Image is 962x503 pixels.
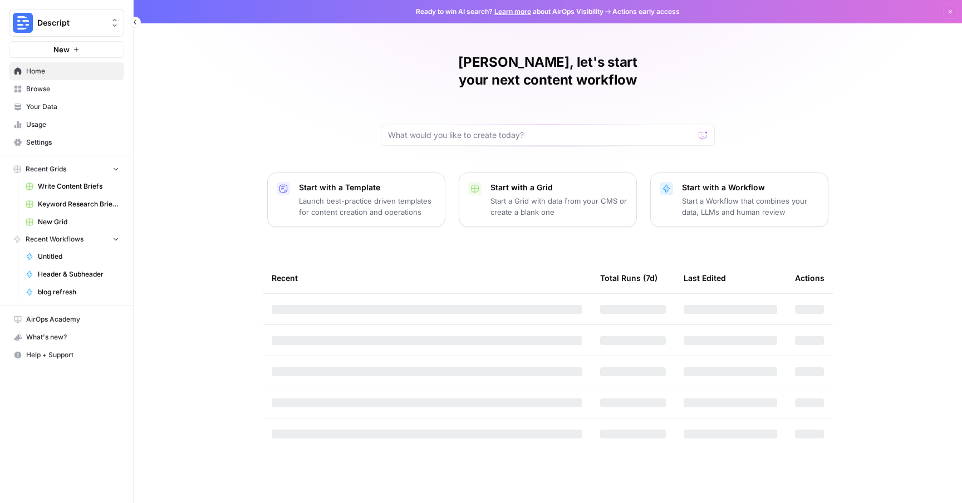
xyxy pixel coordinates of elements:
span: Settings [26,137,119,147]
a: Keyword Research Brief - KW Input [21,195,124,213]
span: Header & Subheader [38,269,119,279]
button: Start with a GridStart a Grid with data from your CMS or create a blank one [459,172,637,227]
a: Header & Subheader [21,265,124,283]
p: Launch best-practice driven templates for content creation and operations [299,195,436,218]
span: AirOps Academy [26,314,119,324]
span: Keyword Research Brief - KW Input [38,199,119,209]
div: Total Runs (7d) [600,263,657,293]
span: Untitled [38,251,119,262]
span: New [53,44,70,55]
button: What's new? [9,328,124,346]
span: blog refresh [38,287,119,297]
input: What would you like to create today? [388,130,694,141]
div: Actions [795,263,824,293]
a: Usage [9,116,124,134]
span: Home [26,66,119,76]
span: Write Content Briefs [38,181,119,191]
a: Learn more [494,7,531,16]
button: New [9,41,124,58]
button: Help + Support [9,346,124,364]
p: Start a Workflow that combines your data, LLMs and human review [682,195,819,218]
a: Your Data [9,98,124,116]
button: Workspace: Descript [9,9,124,37]
span: Recent Workflows [26,234,84,244]
span: Your Data [26,102,119,112]
span: Descript [37,17,105,28]
p: Start with a Workflow [682,182,819,193]
div: Last Edited [684,263,726,293]
button: Start with a WorkflowStart a Workflow that combines your data, LLMs and human review [650,172,828,227]
a: blog refresh [21,283,124,301]
span: Help + Support [26,350,119,360]
h1: [PERSON_NAME], let's start your next content workflow [381,53,715,89]
span: New Grid [38,217,119,227]
p: Start a Grid with data from your CMS or create a blank one [490,195,627,218]
button: Start with a TemplateLaunch best-practice driven templates for content creation and operations [267,172,445,227]
a: Untitled [21,248,124,265]
img: Descript Logo [13,13,33,33]
span: Recent Grids [26,164,66,174]
a: Browse [9,80,124,98]
a: Home [9,62,124,80]
a: Settings [9,134,124,151]
span: Actions early access [612,7,680,17]
a: Write Content Briefs [21,177,124,195]
a: AirOps Academy [9,310,124,328]
span: Ready to win AI search? about AirOps Visibility [416,7,603,17]
div: Recent [272,263,582,293]
button: Recent Workflows [9,231,124,248]
p: Start with a Template [299,182,436,193]
button: Recent Grids [9,161,124,177]
a: New Grid [21,213,124,231]
span: Browse [26,84,119,94]
p: Start with a Grid [490,182,627,193]
span: Usage [26,120,119,130]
